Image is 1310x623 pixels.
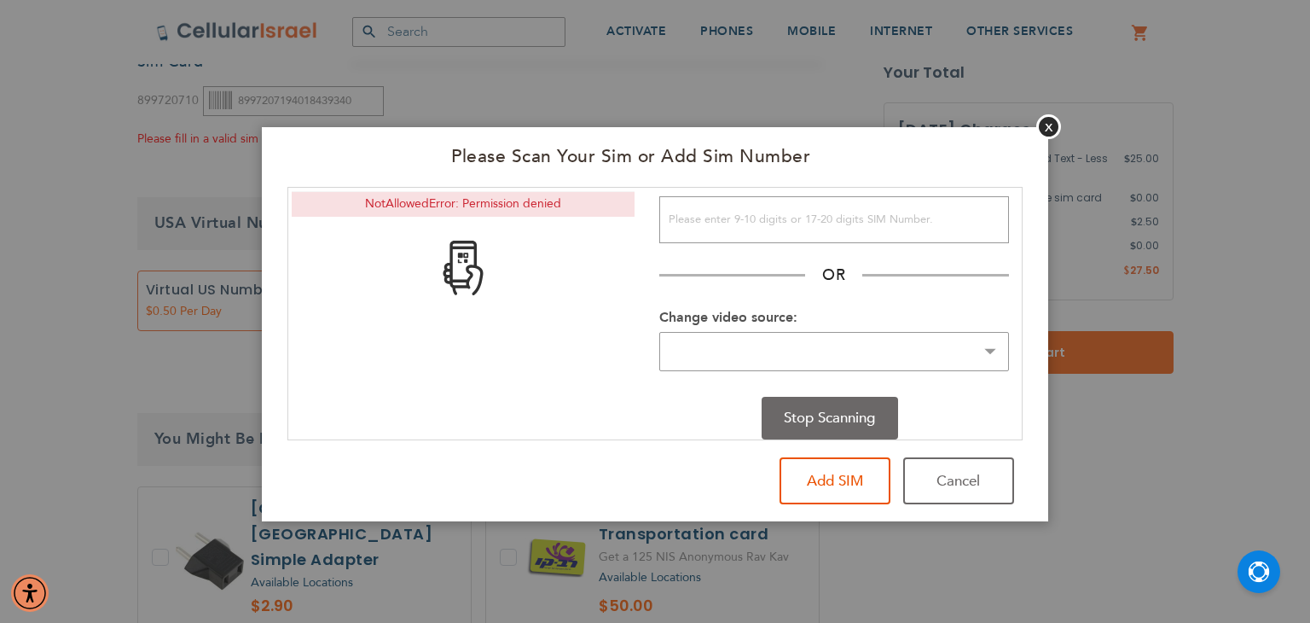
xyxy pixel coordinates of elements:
input: Please enter 9-10 digits or 17-20 digits SIM Number. [659,196,1009,243]
span: Cancel [936,471,980,491]
button: Add SIM [780,457,890,504]
div: NotAllowedError: Permission denied [292,191,635,217]
label: Change video source: [659,308,797,327]
img: Camera based scan [436,241,490,295]
button: Stop Scanning [762,397,898,440]
h2: OR [805,265,862,287]
div: Accessibility Menu [11,574,49,612]
button: Cancel [903,457,1014,504]
h2: Please Scan Your Sim or Add Sim Number [287,127,974,170]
